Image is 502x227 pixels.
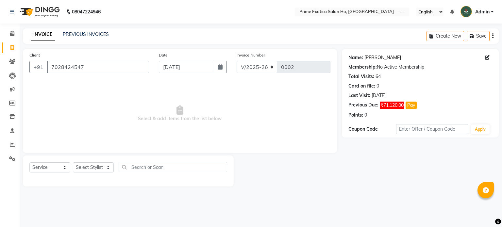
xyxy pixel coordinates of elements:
[237,52,265,58] label: Invoice Number
[364,54,401,61] a: [PERSON_NAME]
[460,6,472,17] img: Admin
[29,81,330,146] span: Select & add items from the list below
[348,83,375,89] div: Card on file:
[159,52,168,58] label: Date
[348,92,370,99] div: Last Visit:
[17,3,61,21] img: logo
[475,8,490,15] span: Admin
[348,73,374,80] div: Total Visits:
[47,61,149,73] input: Search by Name/Mobile/Email/Code
[348,64,377,71] div: Membership:
[31,29,55,41] a: INVOICE
[29,52,40,58] label: Client
[467,31,490,41] button: Save
[372,92,386,99] div: [DATE]
[348,126,396,133] div: Coupon Code
[376,73,381,80] div: 64
[376,83,379,89] div: 0
[406,102,417,109] button: Pay
[471,124,490,134] button: Apply
[72,3,101,21] b: 08047224946
[396,124,468,134] input: Enter Offer / Coupon Code
[348,54,363,61] div: Name:
[348,102,378,109] div: Previous Due:
[427,31,464,41] button: Create New
[380,102,404,109] span: ₹71,120.00
[348,64,492,71] div: No Active Membership
[29,61,48,73] button: +91
[348,112,363,119] div: Points:
[364,112,367,119] div: 0
[119,162,227,172] input: Search or Scan
[63,31,109,37] a: PREVIOUS INVOICES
